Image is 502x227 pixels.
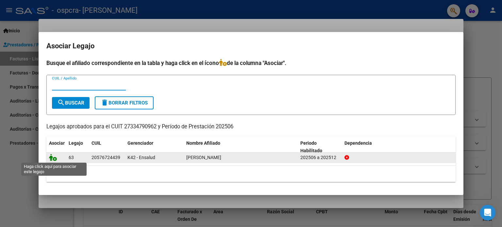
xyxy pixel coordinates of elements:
[95,96,154,109] button: Borrar Filtros
[32,3,40,8] h1: Fin
[37,137,122,150] button: 📎 Documentación Respaldatoria
[10,51,102,64] div: 👋 ¡Hola! ¿Sobre qué tema necesitas ayuda?
[127,155,155,160] span: K42 - Ensalud
[186,155,221,160] span: LEGUIZAMON BRUNO JOAQUIN
[19,5,29,15] img: Profile image for Fin
[127,140,153,146] span: Gerenciador
[125,136,184,158] datatable-header-cell: Gerenciador
[10,69,33,73] div: Fin • Ahora
[89,136,125,158] datatable-header-cell: CUIL
[101,100,148,106] span: Borrar Filtros
[66,136,89,158] datatable-header-cell: Legajo
[5,47,107,68] div: 👋 ¡Hola! ¿Sobre qué tema necesitas ayuda?Fin • Ahora
[52,97,90,109] button: Buscar
[186,140,220,146] span: Nombre Afiliado
[342,136,456,158] datatable-header-cell: Dependencia
[46,40,456,52] h2: Asociar Legajo
[69,140,83,146] span: Legajo
[65,104,122,117] button: 👤 Acceso / Usuarios
[46,166,456,182] div: 1 registros
[300,140,322,153] span: Periodo Habilitado
[46,59,456,67] h4: Busque el afiliado correspondiente en la tabla y haga click en el ícono de la columna "Asociar".
[102,4,115,16] button: Inicio
[4,4,17,16] button: go back
[46,136,66,158] datatable-header-cell: Asociar
[300,154,339,161] div: 202506 a 202512
[298,136,342,158] datatable-header-cell: Periodo Habilitado
[32,8,100,18] p: El equipo también puede ayudar
[5,47,125,82] div: Fin dice…
[101,99,109,106] mat-icon: delete
[21,120,122,133] button: 📄 Facturas / Legajos / Notas de Crédito
[184,136,298,158] datatable-header-cell: Nombre Afiliado
[115,4,126,16] div: Cerrar
[57,100,84,106] span: Buscar
[92,154,120,161] div: 20576724439
[92,140,101,146] span: CUIL
[480,205,495,220] iframe: Intercom live chat
[46,123,456,131] p: Legajos aprobados para el CUIT 27334790962 y Período de Prestación 202506
[69,155,74,160] span: 63
[31,153,122,166] button: 💰 Pagos y Cancelación de Facturas
[57,99,65,106] mat-icon: search
[344,140,372,146] span: Dependencia
[49,140,65,146] span: Asociar
[75,169,122,182] button: 🆘 Otra consulta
